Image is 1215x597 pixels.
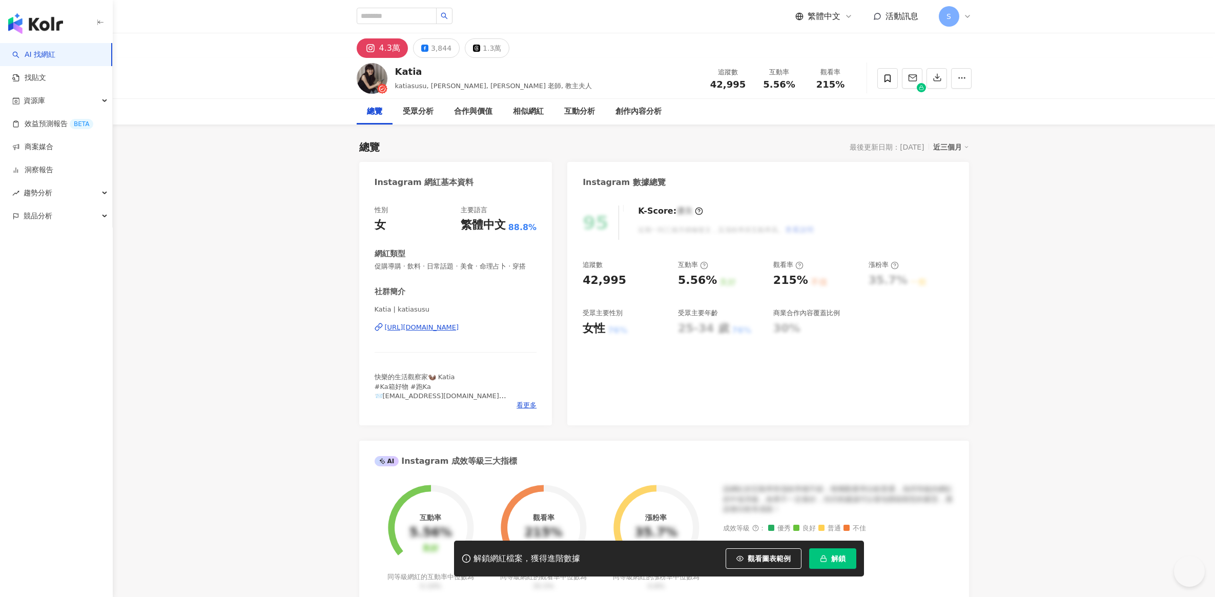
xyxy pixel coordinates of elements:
[454,106,492,118] div: 合作與價值
[12,190,19,197] span: rise
[869,260,899,270] div: 漲粉率
[12,50,55,60] a: searchAI 找網紅
[431,41,451,55] div: 3,844
[645,513,667,522] div: 漲粉率
[773,308,840,318] div: 商業合作內容覆蓋比例
[375,217,386,233] div: 女
[768,525,791,532] span: 優秀
[533,582,554,590] span: 35.5%
[413,38,460,58] button: 3,844
[465,38,509,58] button: 1.3萬
[24,181,52,204] span: 趨勢分析
[517,401,537,410] span: 看更多
[385,323,459,332] div: [URL][DOMAIN_NAME]
[678,308,718,318] div: 受眾主要年齡
[885,11,918,21] span: 活動訊息
[441,12,448,19] span: search
[831,554,846,563] span: 解鎖
[420,513,441,522] div: 互動率
[583,177,666,188] div: Instagram 數據總覽
[473,553,580,564] div: 解鎖網紅檔案，獲得進階數據
[508,222,537,233] span: 88.8%
[375,177,474,188] div: Instagram 網紅基本資料
[357,38,408,58] button: 4.3萬
[379,41,400,55] div: 4.3萬
[367,106,382,118] div: 總覽
[24,89,45,112] span: 資源庫
[583,308,623,318] div: 受眾主要性別
[12,165,53,175] a: 洞察報告
[773,260,804,270] div: 觀看率
[375,305,537,314] span: Katia | katiasusu
[357,63,387,94] img: KOL Avatar
[375,323,537,332] a: [URL][DOMAIN_NAME]
[773,273,808,289] div: 215%
[533,513,554,522] div: 觀看率
[723,484,954,514] div: 該網紅的互動率和漲粉率都不錯，唯獨觀看率比較普通，為同等級的網紅的中低等級，效果不一定會好，但仍然建議可以發包開箱類型的案型，應該會比較有成效！
[809,548,856,569] button: 解鎖
[611,572,701,591] div: 同等級網紅的漲粉率中位數為
[760,67,799,77] div: 互動率
[395,82,592,90] span: katiasusu, [PERSON_NAME], [PERSON_NAME] 老師, 教主夫人
[808,11,840,22] span: 繁體中文
[499,572,588,591] div: 同等級網紅的觀看率中位數為
[843,525,866,532] span: 不佳
[678,260,708,270] div: 互動率
[583,273,626,289] div: 42,995
[946,11,951,22] span: S
[763,79,795,90] span: 5.56%
[709,67,748,77] div: 追蹤數
[748,554,791,563] span: 觀看圖表範例
[359,140,380,154] div: 總覽
[483,41,501,55] div: 1.3萬
[723,525,954,532] div: 成效等級 ：
[375,286,405,297] div: 社群簡介
[420,582,441,590] span: 0.19%
[375,373,506,418] span: 快樂的生活觀察家🦦 Katia #Ka箱好物 #跑Ka 📨[EMAIL_ADDRESS][DOMAIN_NAME] 🎧大嫂團podcast 👇🏻
[375,205,388,215] div: 性別
[375,456,517,467] div: Instagram 成效等級三大指標
[850,143,924,151] div: 最後更新日期：[DATE]
[726,548,801,569] button: 觀看圖表範例
[524,526,562,540] div: 215%
[793,525,816,532] span: 良好
[638,205,703,217] div: K-Score :
[461,205,487,215] div: 主要語言
[513,106,544,118] div: 相似網紅
[583,321,605,337] div: 女性
[648,582,665,590] span: 0.8%
[12,73,46,83] a: 找貼文
[403,106,434,118] div: 受眾分析
[635,526,677,540] div: 35.7%
[375,262,537,271] span: 促購導購 · 飲料 · 日常話題 · 美食 · 命理占卜 · 穿搭
[710,79,746,90] span: 42,995
[678,273,717,289] div: 5.56%
[375,456,399,466] div: AI
[24,204,52,228] span: 競品分析
[816,79,845,90] span: 215%
[8,13,63,34] img: logo
[811,67,850,77] div: 觀看率
[615,106,662,118] div: 創作內容分析
[375,249,405,259] div: 網紅類型
[12,142,53,152] a: 商案媒合
[386,572,476,591] div: 同等級網紅的互動率中位數為
[409,526,452,540] div: 5.56%
[395,65,592,78] div: Katia
[818,525,841,532] span: 普通
[564,106,595,118] div: 互動分析
[461,217,506,233] div: 繁體中文
[933,140,969,154] div: 近三個月
[583,260,603,270] div: 追蹤數
[12,119,93,129] a: 效益預測報告BETA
